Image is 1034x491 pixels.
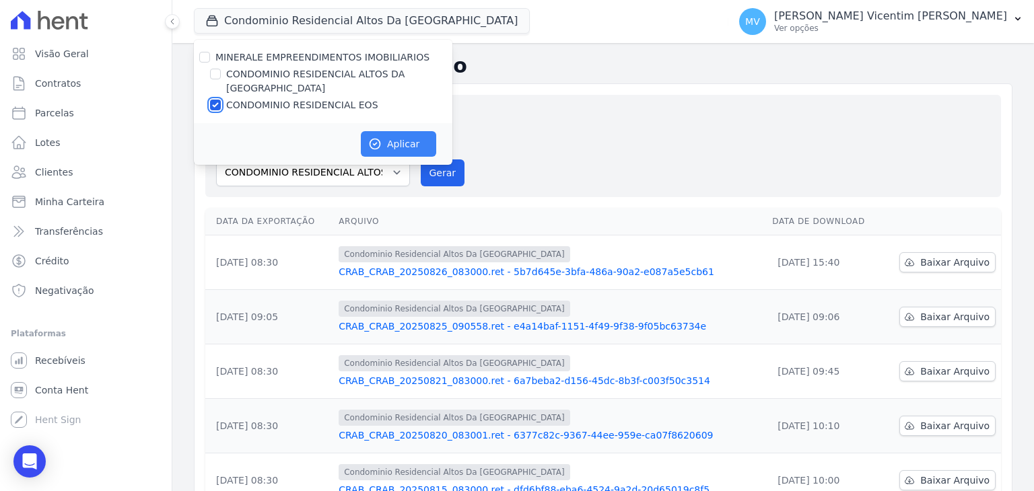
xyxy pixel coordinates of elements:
label: MINERALE EMPREENDIMENTOS IMOBILIARIOS [215,52,429,63]
span: Contratos [35,77,81,90]
div: Plataformas [11,326,161,342]
span: Condominio Residencial Altos Da [GEOGRAPHIC_DATA] [339,464,570,480]
td: [DATE] 08:30 [205,399,333,453]
a: CRAB_CRAB_20250826_083000.ret - 5b7d645e-3bfa-486a-90a2-e087a5e5cb61 [339,265,761,278]
a: Lotes [5,129,166,156]
a: Parcelas [5,100,166,126]
a: Contratos [5,70,166,97]
a: Baixar Arquivo [899,307,996,327]
span: Negativação [35,284,94,297]
td: [DATE] 09:05 [205,290,333,344]
a: Baixar Arquivo [899,361,996,381]
button: Gerar [421,159,465,186]
td: [DATE] 10:10 [767,399,882,453]
span: Conta Hent [35,383,88,397]
a: Baixar Arquivo [899,470,996,490]
td: [DATE] 08:30 [205,344,333,399]
span: Baixar Arquivo [920,256,990,269]
button: Aplicar [361,131,436,157]
span: Clientes [35,165,73,179]
p: [PERSON_NAME] Vicentim [PERSON_NAME] [774,9,1007,23]
span: Condominio Residencial Altos Da [GEOGRAPHIC_DATA] [339,301,570,317]
span: Parcelas [35,106,74,120]
a: Conta Hent [5,377,166,404]
span: Condominio Residencial Altos Da [GEOGRAPHIC_DATA] [339,410,570,426]
span: Transferências [35,225,103,238]
a: Baixar Arquivo [899,416,996,436]
th: Data de Download [767,208,882,235]
a: Transferências [5,218,166,245]
label: CONDOMINIO RESIDENCIAL ALTOS DA [GEOGRAPHIC_DATA] [226,67,452,96]
a: Clientes [5,159,166,186]
span: MV [745,17,760,26]
a: Baixar Arquivo [899,252,996,272]
span: Crédito [35,254,69,268]
td: [DATE] 09:45 [767,344,882,399]
a: Recebíveis [5,347,166,374]
p: Ver opções [774,23,1007,34]
td: [DATE] 09:06 [767,290,882,344]
a: CRAB_CRAB_20250821_083000.ret - 6a7beba2-d156-45dc-8b3f-c003f50c3514 [339,374,761,387]
span: Condominio Residencial Altos Da [GEOGRAPHIC_DATA] [339,355,570,371]
a: Minha Carteira [5,188,166,215]
a: Negativação [5,277,166,304]
div: Open Intercom Messenger [13,445,46,478]
span: Baixar Arquivo [920,419,990,432]
span: Lotes [35,136,61,149]
span: Condominio Residencial Altos Da [GEOGRAPHIC_DATA] [339,246,570,262]
span: Recebíveis [35,354,85,367]
a: Visão Geral [5,40,166,67]
th: Arquivo [333,208,767,235]
a: CRAB_CRAB_20250820_083001.ret - 6377c82c-9367-44ee-959e-ca07f8620609 [339,428,761,442]
td: [DATE] 15:40 [767,235,882,290]
span: Baixar Arquivo [920,474,990,487]
a: Crédito [5,248,166,274]
td: [DATE] 08:30 [205,235,333,290]
button: Condominio Residencial Altos Da [GEOGRAPHIC_DATA] [194,8,530,34]
span: Baixar Arquivo [920,365,990,378]
button: MV [PERSON_NAME] Vicentim [PERSON_NAME] Ver opções [728,3,1034,40]
span: Minha Carteira [35,195,104,209]
a: CRAB_CRAB_20250825_090558.ret - e4a14baf-1151-4f49-9f38-9f05bc63734e [339,319,761,333]
span: Visão Geral [35,47,89,61]
h2: Exportações de Retorno [194,54,1012,78]
span: Baixar Arquivo [920,310,990,324]
th: Data da Exportação [205,208,333,235]
label: CONDOMINIO RESIDENCIAL EOS [226,98,378,112]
